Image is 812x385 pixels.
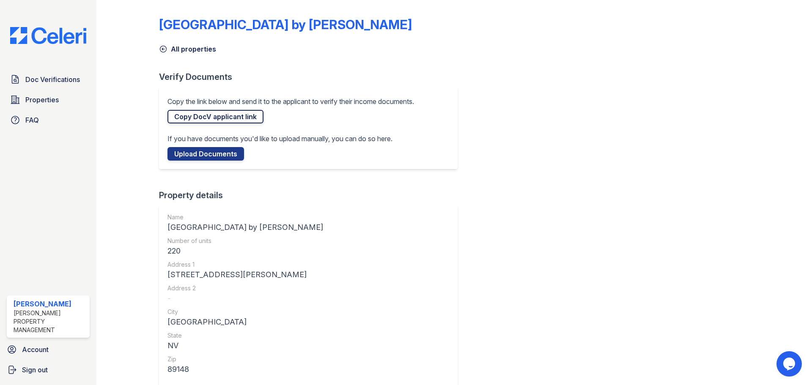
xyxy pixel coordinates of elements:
span: FAQ [25,115,39,125]
div: [PERSON_NAME] [14,299,86,309]
span: Doc Verifications [25,74,80,85]
a: Properties [7,91,90,108]
a: Sign out [3,361,93,378]
div: 220 [167,245,323,257]
div: 89148 [167,363,323,375]
div: [GEOGRAPHIC_DATA] [167,316,323,328]
span: Account [22,344,49,355]
div: Address 1 [167,260,323,269]
div: [GEOGRAPHIC_DATA] by [PERSON_NAME] [167,221,323,233]
div: Property details [159,189,464,201]
p: If you have documents you'd like to upload manually, you can do so here. [167,134,392,144]
div: Name [167,213,323,221]
div: Zip [167,355,323,363]
span: Sign out [22,365,48,375]
div: - [167,292,323,304]
div: [STREET_ADDRESS][PERSON_NAME] [167,269,323,281]
div: Address 2 [167,284,323,292]
div: State [167,331,323,340]
div: NV [167,340,323,352]
a: Copy DocV applicant link [167,110,263,123]
a: FAQ [7,112,90,128]
a: Upload Documents [167,147,244,161]
div: [GEOGRAPHIC_DATA] by [PERSON_NAME] [159,17,412,32]
p: Copy the link below and send it to the applicant to verify their income documents. [167,96,414,106]
div: City [167,308,323,316]
span: Properties [25,95,59,105]
a: Account [3,341,93,358]
div: Verify Documents [159,71,464,83]
div: [PERSON_NAME] Property Management [14,309,86,334]
img: CE_Logo_Blue-a8612792a0a2168367f1c8372b55b34899dd931a85d93a1a3d3e32e68fde9ad4.png [3,27,93,44]
a: All properties [159,44,216,54]
iframe: chat widget [776,351,804,377]
a: Doc Verifications [7,71,90,88]
div: Number of units [167,237,323,245]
